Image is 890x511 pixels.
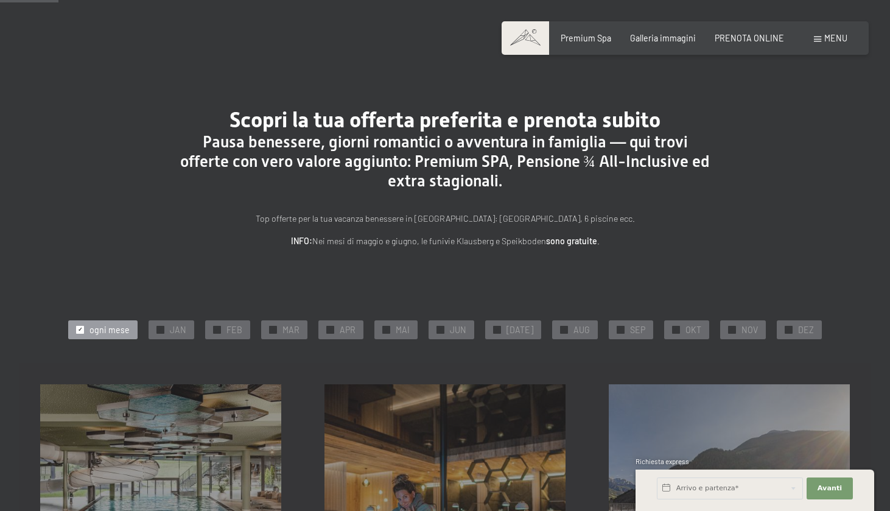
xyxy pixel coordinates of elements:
span: ✓ [673,326,678,333]
span: ogni mese [89,324,130,336]
span: DEZ [798,324,814,336]
strong: INFO: [291,236,312,246]
span: ✓ [729,326,734,333]
a: Premium Spa [561,33,611,43]
span: Pausa benessere, giorni romantici o avventura in famiglia — qui trovi offerte con vero valore agg... [180,133,710,189]
span: ✓ [215,326,220,333]
button: Avanti [807,478,853,499]
span: ✓ [271,326,276,333]
span: ✓ [158,326,163,333]
span: AUG [573,324,590,336]
span: Menu [824,33,847,43]
span: ✓ [495,326,500,333]
span: [DATE] [506,324,533,336]
span: Richiesta express [636,457,689,465]
span: ✓ [438,326,443,333]
a: Galleria immagini [630,33,696,43]
span: MAR [282,324,300,336]
strong: sono gratuite [546,236,597,246]
span: Scopri la tua offerta preferita e prenota subito [230,107,660,132]
span: ✓ [78,326,83,333]
span: FEB [226,324,242,336]
span: OKT [685,324,701,336]
span: JUN [450,324,466,336]
span: ✓ [384,326,389,333]
a: PRENOTA ONLINE [715,33,784,43]
span: JAN [170,324,186,336]
span: ✓ [328,326,333,333]
p: Top offerte per la tua vacanza benessere in [GEOGRAPHIC_DATA]: [GEOGRAPHIC_DATA], 6 piscine ecc. [177,212,713,226]
p: Nei mesi di maggio e giugno, le funivie Klausberg e Speikboden . [177,234,713,248]
span: APR [340,324,356,336]
span: ✓ [618,326,623,333]
span: NOV [741,324,758,336]
span: MAI [396,324,410,336]
span: SEP [630,324,645,336]
span: ✓ [786,326,791,333]
span: Avanti [818,484,842,493]
span: ✓ [562,326,567,333]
